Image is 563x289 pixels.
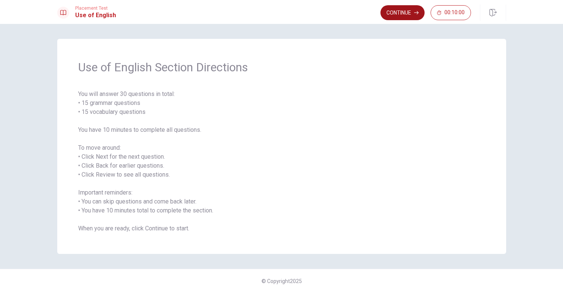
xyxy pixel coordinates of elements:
[75,6,116,11] span: Placement Test
[78,90,485,233] span: You will answer 30 questions in total: • 15 grammar questions • 15 vocabulary questions You have ...
[444,10,465,16] span: 00:10:00
[75,11,116,20] h1: Use of English
[78,60,485,75] span: Use of English Section Directions
[380,5,425,20] button: Continue
[261,278,302,284] span: © Copyright 2025
[431,5,471,20] button: 00:10:00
